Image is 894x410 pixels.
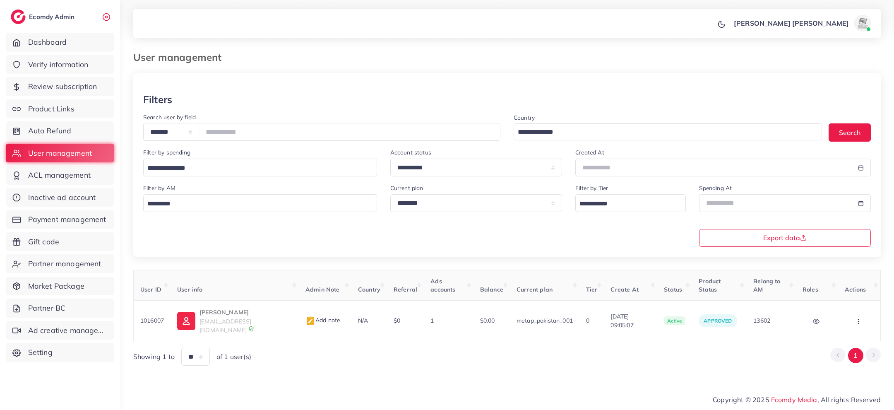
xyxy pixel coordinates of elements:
[577,198,675,210] input: Search for option
[6,144,114,163] a: User management
[28,125,72,136] span: Auto Refund
[28,325,108,336] span: Ad creative management
[28,59,89,70] span: Verify information
[6,55,114,74] a: Verify information
[6,166,114,185] a: ACL management
[143,159,377,176] div: Search for option
[28,192,96,203] span: Inactive ad account
[6,277,114,296] a: Market Package
[28,258,101,269] span: Partner management
[6,232,114,251] a: Gift code
[848,348,863,363] button: Go to page 1
[6,299,114,318] a: Partner BC
[28,303,66,314] span: Partner BC
[11,10,26,24] img: logo
[6,33,114,52] a: Dashboard
[144,198,366,210] input: Search for option
[729,15,874,31] a: [PERSON_NAME] [PERSON_NAME]avatar
[29,13,77,21] h2: Ecomdy Admin
[854,15,871,31] img: avatar
[6,121,114,140] a: Auto Refund
[28,148,92,159] span: User management
[515,126,811,139] input: Search for option
[28,104,74,114] span: Product Links
[830,348,881,363] ul: Pagination
[6,210,114,229] a: Payment management
[28,281,84,292] span: Market Package
[28,236,59,247] span: Gift code
[143,194,377,212] div: Search for option
[144,162,366,175] input: Search for option
[514,123,822,140] div: Search for option
[28,347,53,358] span: Setting
[28,214,106,225] span: Payment management
[6,77,114,96] a: Review subscription
[6,254,114,273] a: Partner management
[6,188,114,207] a: Inactive ad account
[6,321,114,340] a: Ad creative management
[575,194,685,212] div: Search for option
[6,343,114,362] a: Setting
[28,170,91,181] span: ACL management
[28,37,67,48] span: Dashboard
[28,81,97,92] span: Review subscription
[734,18,849,28] p: [PERSON_NAME] [PERSON_NAME]
[11,10,77,24] a: logoEcomdy Admin
[6,99,114,118] a: Product Links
